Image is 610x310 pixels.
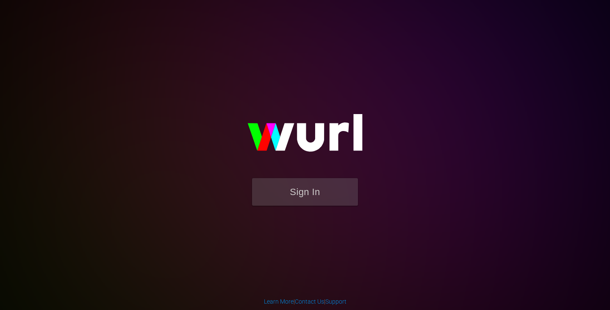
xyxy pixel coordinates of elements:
[325,298,347,305] a: Support
[264,297,347,306] div: | |
[264,298,294,305] a: Learn More
[295,298,324,305] a: Contact Us
[252,178,358,206] button: Sign In
[220,96,390,178] img: wurl-logo-on-black-223613ac3d8ba8fe6dc639794a292ebdb59501304c7dfd60c99c58986ef67473.svg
